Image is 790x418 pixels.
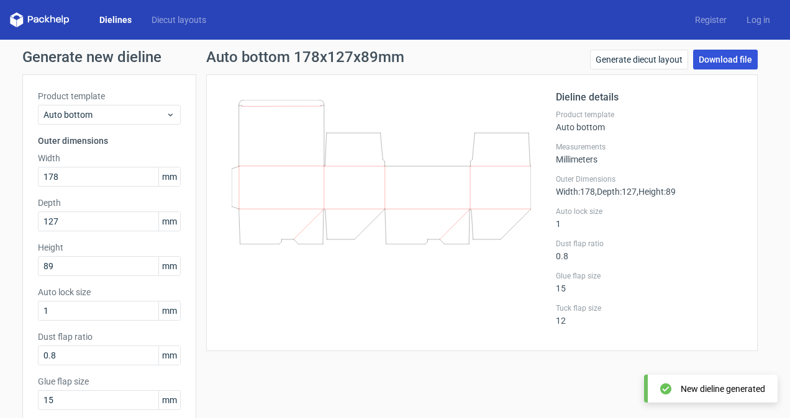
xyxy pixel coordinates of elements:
[38,331,181,343] label: Dust flap ratio
[590,50,688,69] a: Generate diecut layout
[206,50,404,64] h1: Auto bottom 178x127x89mm
[637,187,676,197] span: , Height : 89
[38,375,181,388] label: Glue flap size
[556,142,742,164] div: Millimeters
[556,271,742,281] label: Glue flap size
[556,239,742,249] label: Dust flap ratio
[158,391,180,409] span: mm
[595,187,637,197] span: , Depth : 127
[685,14,737,26] a: Register
[38,152,181,164] label: Width
[38,241,181,254] label: Height
[556,187,595,197] span: Width : 178
[556,271,742,293] div: 15
[158,301,180,320] span: mm
[556,207,742,216] label: Auto lock size
[158,257,180,275] span: mm
[737,14,780,26] a: Log in
[556,90,742,105] h2: Dieline details
[556,239,742,261] div: 0.8
[158,346,180,365] span: mm
[556,174,742,184] label: Outer Dimensions
[38,135,181,147] h3: Outer dimensions
[556,142,742,152] label: Measurements
[158,167,180,186] span: mm
[681,383,765,395] div: New dieline generated
[38,197,181,209] label: Depth
[89,14,142,26] a: Dielines
[556,207,742,229] div: 1
[158,212,180,231] span: mm
[38,90,181,102] label: Product template
[38,286,181,298] label: Auto lock size
[22,50,768,64] h1: Generate new dieline
[556,303,742,313] label: Tuck flap size
[693,50,758,69] a: Download file
[142,14,216,26] a: Diecut layouts
[556,303,742,326] div: 12
[556,110,742,120] label: Product template
[43,109,166,121] span: Auto bottom
[556,110,742,132] div: Auto bottom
